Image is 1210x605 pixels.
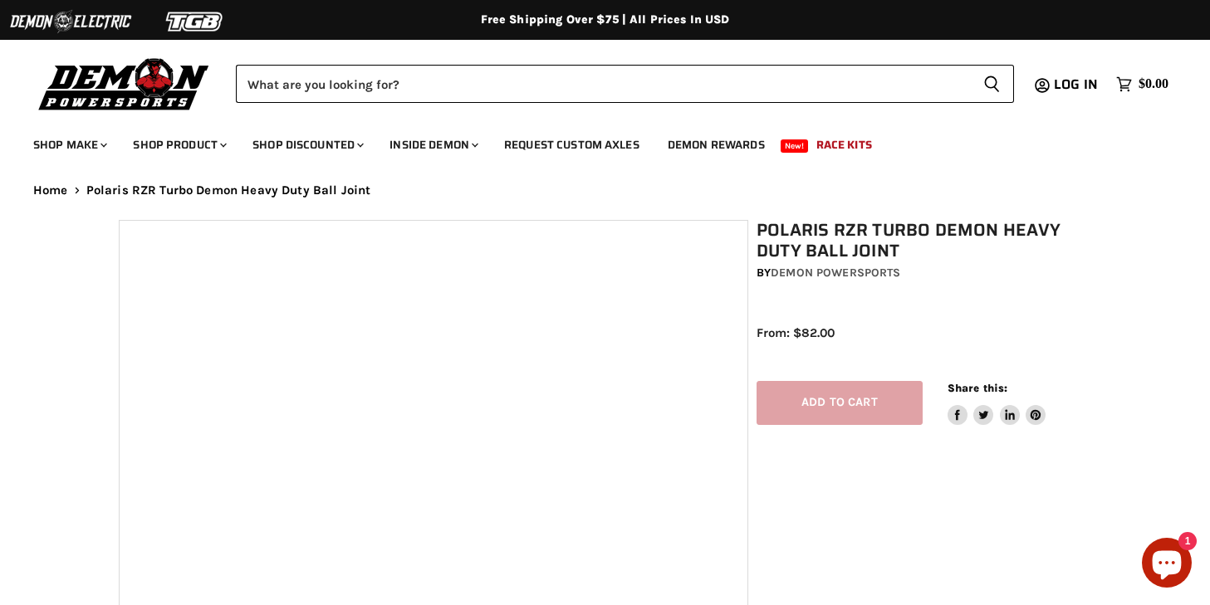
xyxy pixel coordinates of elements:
span: New! [781,139,809,153]
span: Share this: [948,382,1007,394]
a: Race Kits [804,128,884,162]
img: Demon Electric Logo 2 [8,6,133,37]
a: Shop Discounted [240,128,374,162]
span: $0.00 [1139,76,1168,92]
input: Search [236,65,970,103]
a: Inside Demon [377,128,488,162]
ul: Main menu [21,121,1164,162]
a: Shop Product [120,128,237,162]
a: Demon Rewards [655,128,777,162]
a: $0.00 [1108,72,1177,96]
aside: Share this: [948,381,1046,425]
span: From: $82.00 [757,325,835,340]
span: Polaris RZR Turbo Demon Heavy Duty Ball Joint [86,183,371,198]
img: TGB Logo 2 [133,6,257,37]
div: by [757,264,1100,282]
form: Product [236,65,1014,103]
a: Shop Make [21,128,117,162]
span: Log in [1054,74,1098,95]
h1: Polaris RZR Turbo Demon Heavy Duty Ball Joint [757,220,1100,261]
a: Log in [1046,77,1108,92]
img: Demon Powersports [33,54,215,113]
a: Demon Powersports [771,266,900,280]
a: Home [33,183,68,198]
inbox-online-store-chat: Shopify online store chat [1137,538,1197,592]
a: Request Custom Axles [492,128,652,162]
button: Search [970,65,1014,103]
